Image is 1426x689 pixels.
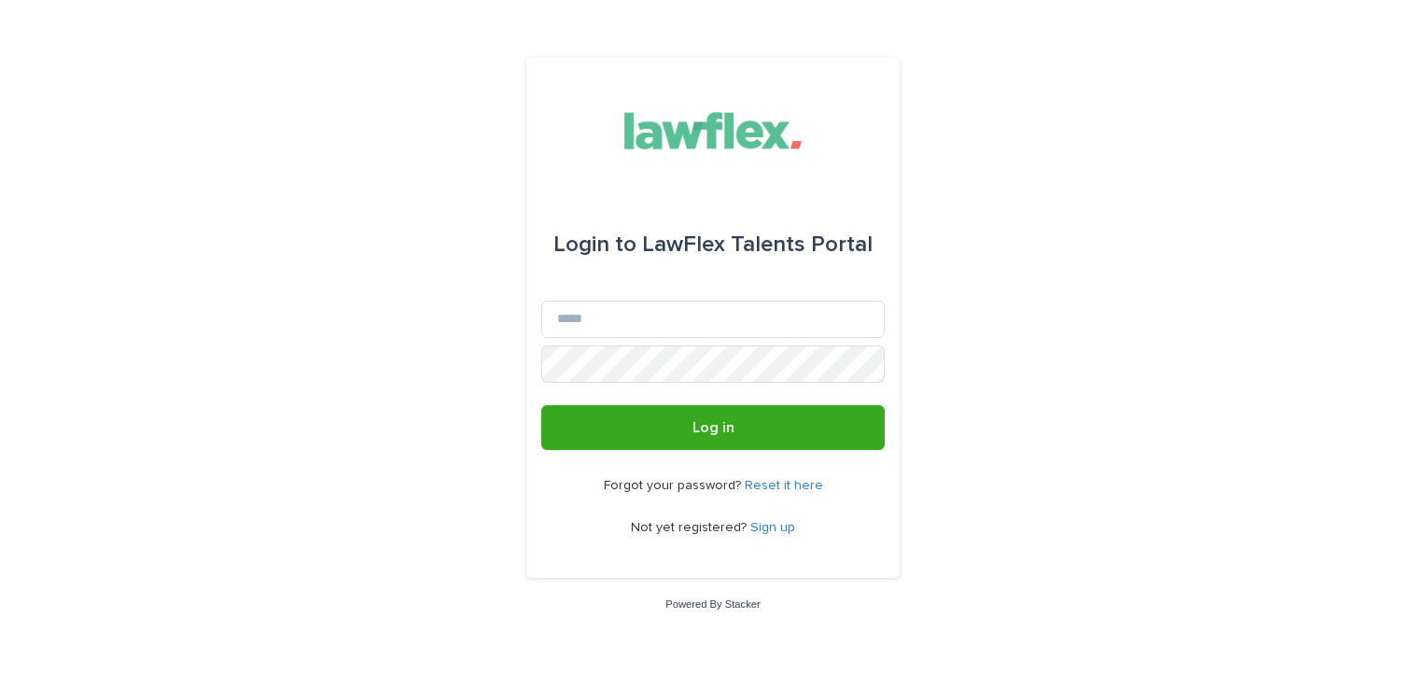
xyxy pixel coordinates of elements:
a: Reset it here [745,479,823,492]
span: Log in [692,420,734,435]
a: Sign up [750,521,795,534]
div: LawFlex Talents Portal [553,218,873,271]
img: Gnvw4qrBSHOAfo8VMhG6 [608,103,818,159]
span: Forgot your password? [604,479,745,492]
span: Login to [553,233,636,256]
button: Log in [541,405,885,450]
a: Powered By Stacker [665,598,760,610]
span: Not yet registered? [631,521,750,534]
